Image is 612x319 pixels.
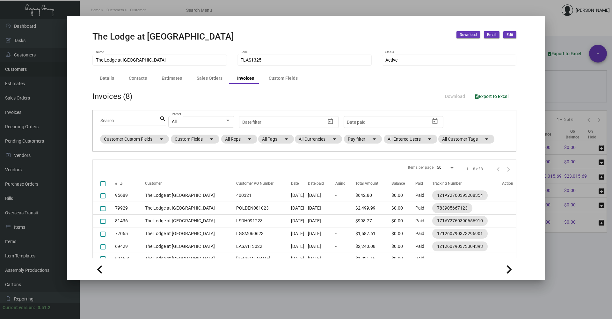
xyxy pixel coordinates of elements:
[415,227,432,240] td: Paid
[145,227,233,240] td: The Lodge at [GEOGRAPHIC_DATA]
[92,91,132,102] div: Invoices (8)
[335,202,355,215] td: -
[115,240,145,253] td: 69429
[391,202,415,215] td: $0.00
[355,253,391,264] td: $1,021.16
[355,181,391,186] div: Total Amount
[100,135,169,144] mat-chip: Customer Custom Fields
[503,164,514,174] button: Next page
[355,202,391,215] td: $2,499.99
[157,135,165,143] mat-icon: arrow_drop_down
[100,75,114,82] div: Details
[145,240,233,253] td: The Lodge at [GEOGRAPHIC_DATA]
[335,215,355,227] td: -
[258,135,294,144] mat-chip: All Tags
[236,181,273,186] div: Customer PO Number
[233,240,291,253] td: LASA113022
[335,181,346,186] div: Aging
[171,135,219,144] mat-chip: Custom Fields
[308,227,335,240] td: [DATE]
[233,189,291,202] td: 400321
[487,32,496,38] span: Email
[475,94,509,99] span: Export to Excel
[3,304,35,311] div: Current version:
[38,304,50,311] div: 0.51.2
[347,120,367,125] input: Start date
[391,253,415,264] td: $0.00
[484,31,499,38] button: Email
[335,189,355,202] td: -
[493,164,503,174] button: Previous page
[145,202,233,215] td: The Lodge at [GEOGRAPHIC_DATA]
[162,75,182,82] div: Estimates
[233,202,291,215] td: POLDEN081023
[391,240,415,253] td: $0.00
[432,181,502,186] div: Tracking Number
[437,166,455,170] mat-select: Items per page:
[415,215,432,227] td: Paid
[437,230,483,237] div: 1Z1260790373296901
[506,32,513,38] span: Edit
[269,75,298,82] div: Custom Fields
[502,178,516,189] th: Action
[172,119,177,124] span: All
[236,181,291,186] div: Customer PO Number
[355,181,378,186] div: Total Amount
[145,253,233,264] td: The Lodge at [GEOGRAPHIC_DATA]
[308,181,335,186] div: Date paid
[308,253,335,264] td: [DATE]
[335,227,355,240] td: -
[437,165,441,170] span: 50
[430,116,440,126] button: Open calendar
[503,31,516,38] button: Edit
[370,135,378,143] mat-icon: arrow_drop_down
[466,166,483,172] div: 1 – 8 of 8
[391,181,405,186] div: Balance
[115,253,145,264] td: 6246-3
[115,215,145,227] td: 81436
[344,135,382,144] mat-chip: Pay filter
[291,240,308,253] td: [DATE]
[355,189,391,202] td: $642.80
[408,165,434,170] div: Items per page:
[308,181,324,186] div: Date paid
[483,135,491,143] mat-icon: arrow_drop_down
[291,181,308,186] div: Date
[92,31,234,42] h2: The Lodge at [GEOGRAPHIC_DATA]
[391,189,415,202] td: $0.00
[432,181,462,186] div: Tracking Number
[291,189,308,202] td: [DATE]
[115,227,145,240] td: 77065
[415,240,432,253] td: Paid
[291,181,299,186] div: Date
[221,135,257,144] mat-chip: All Reps
[291,253,308,264] td: [DATE]
[385,57,397,63] span: Active
[291,202,308,215] td: [DATE]
[291,215,308,227] td: [DATE]
[437,218,483,224] div: 1Z1AY2760390656910
[335,253,355,264] td: -
[295,135,342,144] mat-chip: All Currencies
[456,31,480,38] button: Download
[233,215,291,227] td: LSDH091223
[308,202,335,215] td: [DATE]
[415,253,432,264] td: Paid
[440,91,470,102] button: Download
[437,205,468,211] div: 783905667123
[415,189,432,202] td: Paid
[115,202,145,215] td: 79929
[115,189,145,202] td: 95689
[415,181,423,186] div: Paid
[267,120,308,125] input: End date
[197,75,222,82] div: Sales Orders
[115,181,117,186] div: #
[391,181,415,186] div: Balance
[415,202,432,215] td: Paid
[391,215,415,227] td: $0.00
[159,115,166,123] mat-icon: search
[115,181,145,186] div: #
[335,240,355,253] td: -
[308,215,335,227] td: [DATE]
[437,192,483,199] div: 1Z1AY2760393208354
